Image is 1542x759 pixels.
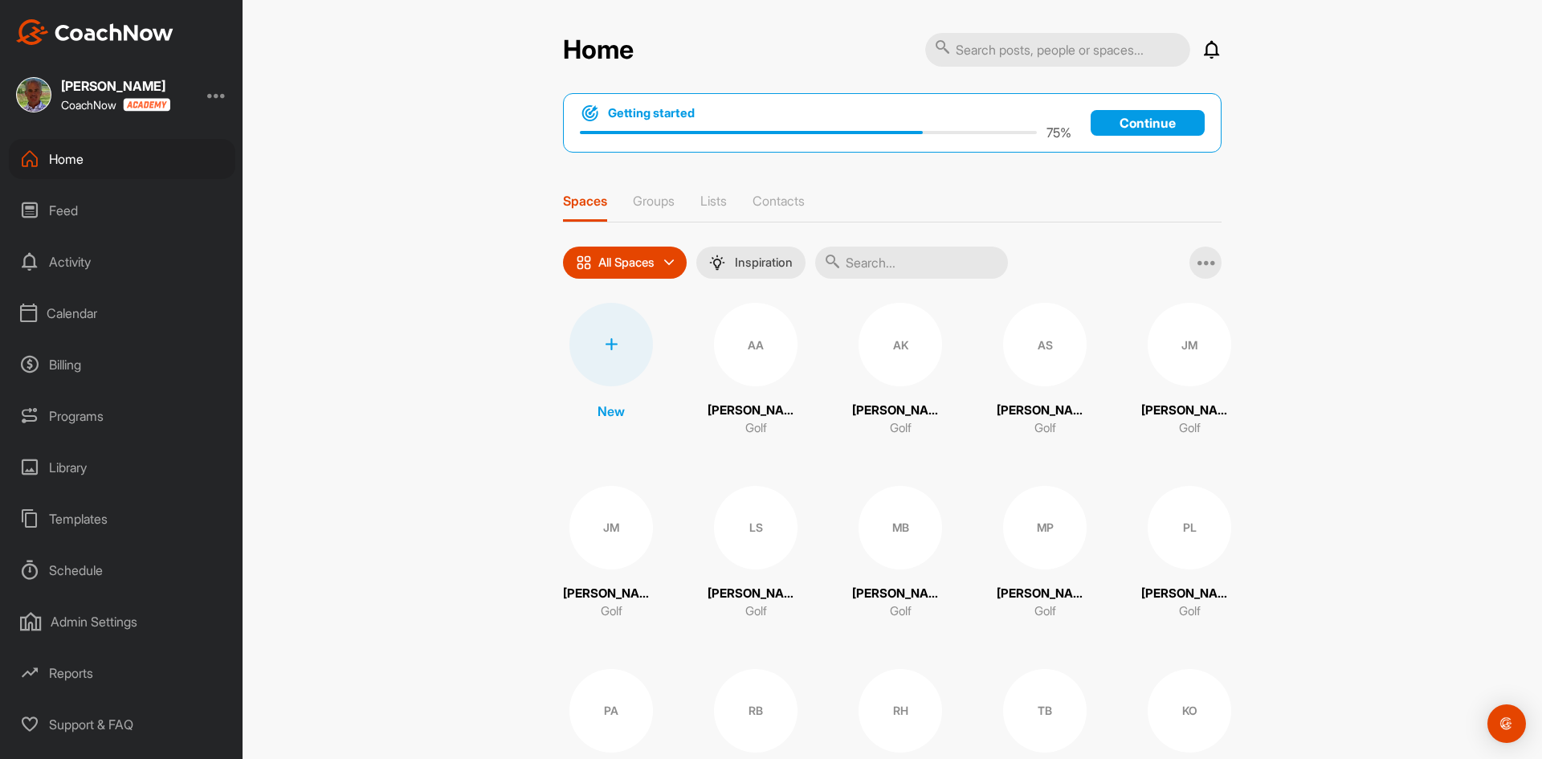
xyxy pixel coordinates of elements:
div: PL [1148,486,1231,569]
input: Search posts, people or spaces... [925,33,1190,67]
div: Reports [9,653,235,693]
p: Golf [1034,602,1056,621]
p: [PERSON_NAME] [708,402,804,420]
a: MP[PERSON_NAME]Golf [997,486,1093,621]
p: Contacts [753,193,805,209]
img: CoachNow [16,19,173,45]
div: AS [1003,303,1087,386]
p: New [598,402,625,421]
img: square_995310b67c6d69ec776f0b559f876709.jpg [16,77,51,112]
div: CoachNow [61,98,170,112]
div: MB [859,486,942,569]
p: [PERSON_NAME] [997,402,1093,420]
div: Templates [9,499,235,539]
div: Library [9,447,235,488]
a: AK[PERSON_NAME]Golf [852,303,948,438]
p: Golf [745,602,767,621]
p: Golf [890,602,912,621]
div: MP [1003,486,1087,569]
p: Groups [633,193,675,209]
img: menuIcon [709,255,725,271]
div: JM [569,486,653,569]
p: Lists [700,193,727,209]
div: Feed [9,190,235,231]
a: JM[PERSON_NAME]Golf [563,486,659,621]
img: CoachNow acadmey [123,98,170,112]
div: Schedule [9,550,235,590]
p: [PERSON_NAME] [708,585,804,603]
p: Golf [1179,419,1201,438]
p: [PERSON_NAME] [852,585,948,603]
p: Golf [601,602,622,621]
img: bullseye [580,104,600,123]
p: All Spaces [598,256,655,269]
div: AA [714,303,798,386]
p: Golf [890,419,912,438]
div: Open Intercom Messenger [1487,704,1526,743]
p: [PERSON_NAME] [852,402,948,420]
a: MB[PERSON_NAME]Golf [852,486,948,621]
img: icon [576,255,592,271]
div: Calendar [9,293,235,333]
p: 75 % [1046,123,1071,142]
div: RH [859,669,942,753]
div: [PERSON_NAME] [61,80,170,92]
div: Home [9,139,235,179]
a: LS[PERSON_NAME]Golf [708,486,804,621]
p: [PERSON_NAME] [997,585,1093,603]
p: Golf [1179,602,1201,621]
div: PA [569,669,653,753]
h2: Home [563,35,634,66]
div: Programs [9,396,235,436]
div: AK [859,303,942,386]
div: Support & FAQ [9,704,235,745]
div: Admin Settings [9,602,235,642]
p: Spaces [563,193,607,209]
h1: Getting started [608,104,695,122]
a: PL[PERSON_NAME]Golf [1141,486,1238,621]
a: JM[PERSON_NAME]Golf [1141,303,1238,438]
div: KO [1148,669,1231,753]
p: [PERSON_NAME] [563,585,659,603]
div: Billing [9,345,235,385]
p: [PERSON_NAME] [1141,402,1238,420]
a: Continue [1091,110,1205,136]
div: LS [714,486,798,569]
input: Search... [815,247,1008,279]
p: Golf [745,419,767,438]
a: AS[PERSON_NAME]Golf [997,303,1093,438]
div: RB [714,669,798,753]
div: Activity [9,242,235,282]
p: [PERSON_NAME] [1141,585,1238,603]
a: AA[PERSON_NAME]Golf [708,303,804,438]
div: TB [1003,669,1087,753]
p: Inspiration [735,256,793,269]
div: JM [1148,303,1231,386]
p: Golf [1034,419,1056,438]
